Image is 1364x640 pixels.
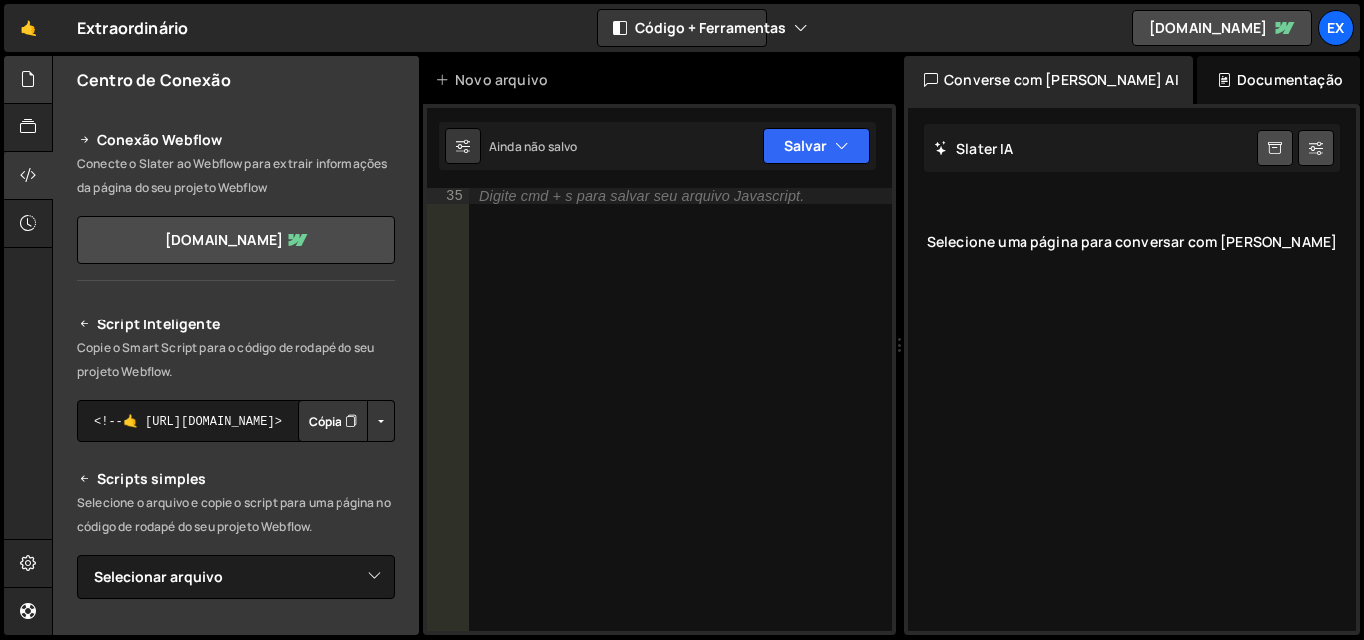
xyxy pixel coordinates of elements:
[77,69,231,91] font: Centro de Conexão
[77,339,374,380] font: Copie o Smart Script para o código de rodapé do seu projeto Webflow.
[77,155,387,196] font: Conecte o Slater ao Webflow para extrair informações da página do seu projeto Webflow
[4,4,53,52] a: 🤙
[97,130,222,149] font: Conexão Webflow
[927,232,1337,251] font: Selecione uma página para conversar com [PERSON_NAME]
[298,400,368,442] button: Cópia
[1149,18,1267,37] font: [DOMAIN_NAME]
[763,128,870,164] button: Salvar
[165,230,283,249] font: [DOMAIN_NAME]
[784,137,827,156] font: Salvar
[1197,56,1360,104] div: Documentação
[1237,70,1343,89] font: Documentação
[97,469,206,488] font: Scripts simples
[455,70,548,89] font: Novo arquivo
[446,188,463,204] font: 35
[489,138,577,155] font: Ainda não salvo
[20,19,37,38] font: 🤙
[1318,10,1354,46] a: Ex
[479,188,804,203] font: Digite cmd + s para salvar seu arquivo Javascript.
[309,412,341,429] font: Cópia
[97,315,220,333] font: Script Inteligente
[77,17,188,39] font: Extraordinário
[1132,10,1312,46] a: [DOMAIN_NAME]
[956,139,1013,158] font: Slater IA
[597,10,767,46] button: Código + Ferramentas
[77,494,391,535] font: Selecione o arquivo e copie o script para uma página no código de rodapé do seu projeto Webflow.
[77,216,395,264] a: [DOMAIN_NAME]
[635,18,786,37] font: Código + Ferramentas
[77,400,395,442] textarea: <!--🤙 [URL][DOMAIN_NAME]> <script>document.addEventListener("DOMContentLoaded", function() {funct...
[1327,18,1344,37] font: Ex
[298,400,395,442] div: Grupo de botões com menu suspenso aninhado
[944,70,1179,89] font: Converse com [PERSON_NAME] AI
